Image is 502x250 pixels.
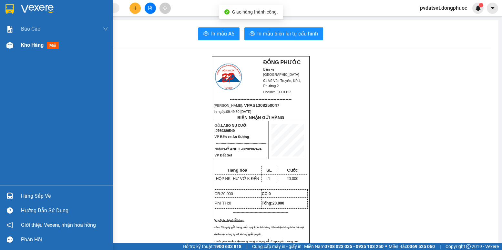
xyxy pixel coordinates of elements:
span: Cung cấp máy in - giấy in: [252,243,302,250]
button: printerIn mẫu A5 [198,27,240,40]
span: | [246,243,247,250]
button: aim [159,3,171,14]
span: file-add [148,6,152,10]
div: Hướng dẫn sử dụng [21,206,108,215]
span: Báo cáo [21,25,40,33]
span: 0 [229,201,231,205]
span: VPAS1308250047 [244,103,279,108]
span: 09:49:30 [DATE] [226,110,251,114]
span: - Sau 03 ngày gửi hàng, nếu quý khách không đến nhận hàng hóa thì mọi khiếu nại công ty sẽ không ... [214,226,304,236]
span: Hotline: 19001152 [263,90,292,94]
span: question-circle [7,207,13,214]
strong: ĐỒNG PHƯỚC [263,60,301,65]
span: notification [7,222,13,228]
span: 20.000 [287,176,299,181]
span: 20.000 [272,201,284,205]
img: warehouse-icon [6,42,13,49]
span: 20.000 [221,192,233,196]
strong: 1900 633 818 [214,244,241,249]
span: 1 [268,176,270,181]
span: down [103,26,108,32]
span: copyright [466,244,471,249]
span: printer [250,31,255,37]
span: Quy định nhận/gửi hàng: [214,219,244,222]
strong: 0708 023 035 - 0935 103 250 [324,244,384,249]
span: In ngày: [214,110,251,114]
span: Cước [287,168,298,173]
button: printerIn mẫu biên lai tự cấu hình [244,27,323,40]
button: plus [129,3,141,14]
span: printer [203,31,209,37]
span: Bến xe [GEOGRAPHIC_DATA] [263,67,299,76]
img: logo [214,63,243,91]
img: icon-new-feature [475,5,481,11]
span: In mẫu A5 [211,30,234,38]
span: 0898982424 [242,147,261,151]
span: message [7,236,13,243]
span: 1 [480,3,482,7]
span: pvdatset.dongphuoc [415,4,472,12]
img: solution-icon [6,26,13,33]
span: -------------------------------------------- [216,141,266,145]
button: file-add [145,3,156,14]
span: VP Đất Sét [214,153,232,157]
span: HƯ VỠ K ĐỀN [233,176,259,181]
span: Nhận: [214,147,261,151]
span: Gửi: [214,124,247,133]
span: check-circle [224,9,230,15]
span: 0769389549 [216,129,235,133]
span: In mẫu biên lai tự cấu hình [257,30,318,38]
span: 01 Võ Văn Truyện, KP.1, Phường 2 [263,79,301,88]
span: Hỗ trợ kỹ thuật: [183,243,241,250]
button: caret-down [487,3,498,14]
div: Phản hồi [21,235,108,245]
span: Miền Nam [304,243,384,250]
span: Kho hàng [21,42,44,48]
sup: 1 [479,3,483,7]
img: logo-vxr [5,4,14,14]
strong: CC: [262,192,271,196]
p: ------------------------------------------- [214,210,307,215]
span: ----------------------------------------- [230,96,292,102]
strong: BIÊN NHẬN GỬI HÀNG [237,115,284,120]
span: plus [133,6,138,10]
span: HỘP NK - [216,176,259,181]
span: MỸ ANH 2 - [224,147,261,151]
span: SL [266,168,272,173]
span: 0 [269,192,271,196]
img: warehouse-icon [6,193,13,199]
div: Hàng sắp về [21,191,108,201]
p: ------------------------------------------- [214,183,307,188]
span: Hàng hóa [228,168,247,173]
span: LABO NỤ CƯỜI - [214,124,247,133]
span: | [440,243,441,250]
span: Miền Bắc [389,243,435,250]
span: caret-down [490,5,496,11]
span: mới [47,42,59,49]
span: Tổng: [262,201,284,205]
span: ⚪️ [385,245,387,248]
span: Giới thiệu Vexere, nhận hoa hồng [21,221,96,229]
span: VP Bến xe An Sương [214,135,249,139]
strong: 0369 525 060 [407,244,435,249]
span: CR: [214,192,233,196]
span: Phí TH: [214,201,231,205]
span: [PERSON_NAME]: [214,104,279,107]
span: Giao hàng thành công. [232,9,278,15]
span: aim [163,6,167,10]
